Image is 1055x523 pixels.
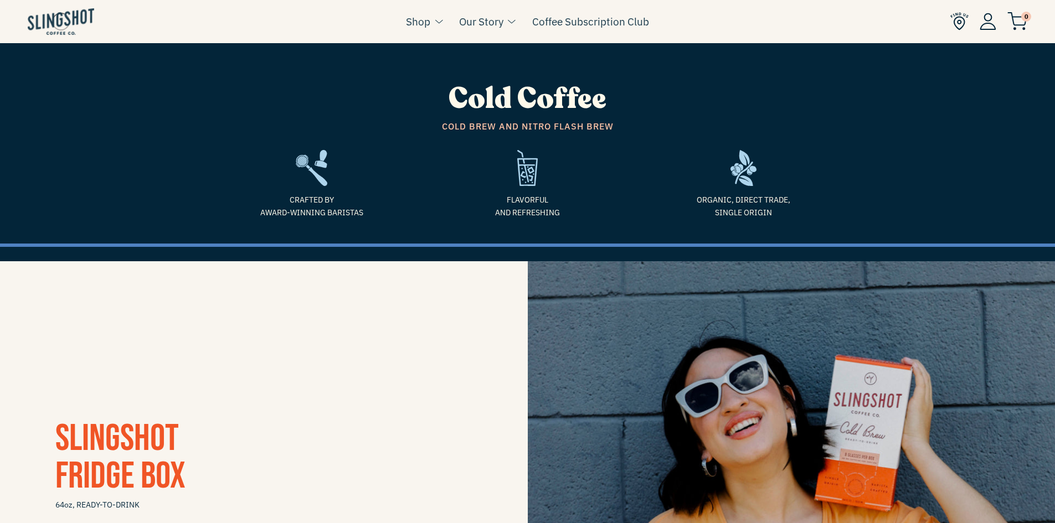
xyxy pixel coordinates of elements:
[212,194,411,219] span: Crafted by Award-Winning Baristas
[55,495,472,515] span: 64oz, READY-TO-DRINK
[517,150,538,186] img: refreshing-1635975143169.svg
[428,194,627,219] span: Flavorful and refreshing
[1007,14,1027,28] a: 0
[730,150,756,186] img: frame-1635784469962.svg
[55,416,186,499] span: Slingshot Fridge Box
[55,416,186,499] a: SlingshotFridge Box
[532,13,649,30] a: Coffee Subscription Club
[950,12,969,30] img: Find Us
[980,13,996,30] img: Account
[1007,12,1027,30] img: cart
[212,120,843,134] span: Cold Brew and Nitro Flash Brew
[449,79,606,118] span: Cold Coffee
[644,194,843,219] span: Organic, Direct Trade, Single Origin
[459,13,503,30] a: Our Story
[1021,12,1031,22] span: 0
[296,150,327,186] img: frame2-1635783918803.svg
[406,13,430,30] a: Shop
